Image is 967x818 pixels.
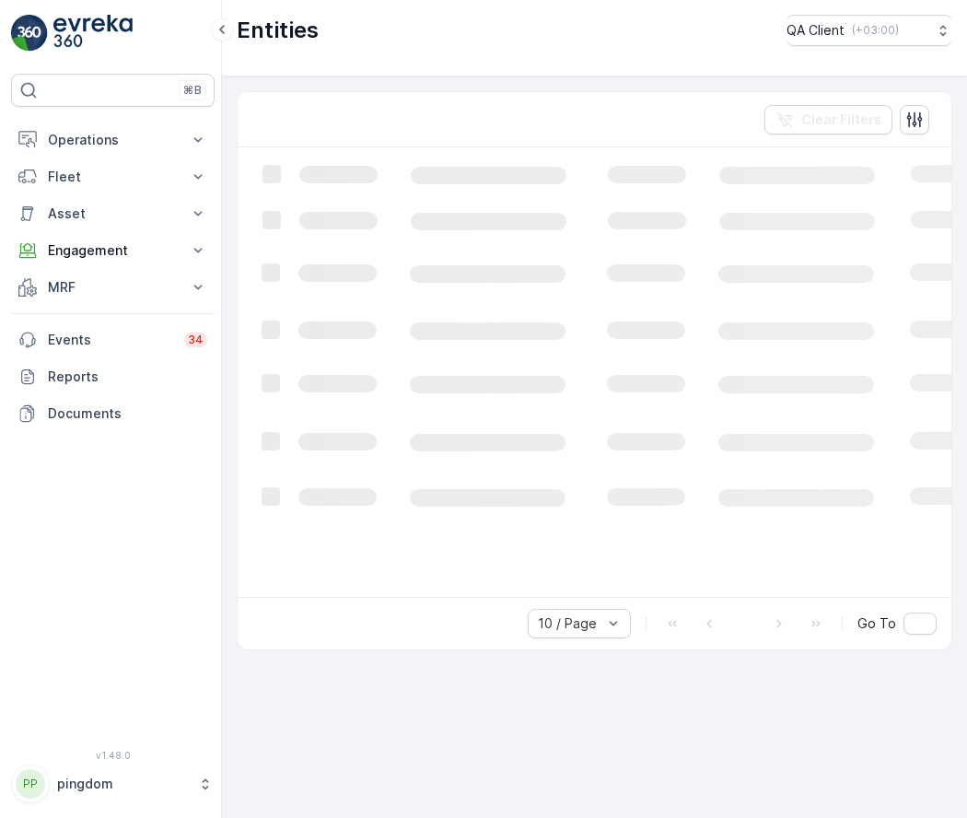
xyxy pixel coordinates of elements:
p: Asset [48,204,178,223]
button: Engagement [11,232,215,269]
p: Documents [48,404,207,423]
p: Entities [237,16,319,45]
button: Clear Filters [764,105,892,134]
button: Operations [11,122,215,158]
p: ⌘B [183,83,202,98]
p: Clear Filters [801,111,881,129]
img: logo [11,15,48,52]
p: 34 [188,333,204,347]
span: v 1.48.0 [11,750,215,761]
div: PP [16,769,45,799]
button: Asset [11,195,215,232]
button: MRF [11,269,215,306]
p: Events [48,331,173,349]
p: Fleet [48,168,178,186]
a: Reports [11,358,215,395]
button: PPpingdom [11,765,215,803]
p: ( +03:00 ) [852,23,899,38]
p: MRF [48,278,178,297]
img: logo_light-DOdMpM7g.png [53,15,133,52]
p: pingdom [57,775,189,793]
p: Engagement [48,241,178,260]
a: Events34 [11,321,215,358]
p: QA Client [786,21,845,40]
a: Documents [11,395,215,432]
p: Reports [48,368,207,386]
button: QA Client(+03:00) [786,15,952,46]
span: Go To [857,614,896,633]
button: Fleet [11,158,215,195]
p: Operations [48,131,178,149]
